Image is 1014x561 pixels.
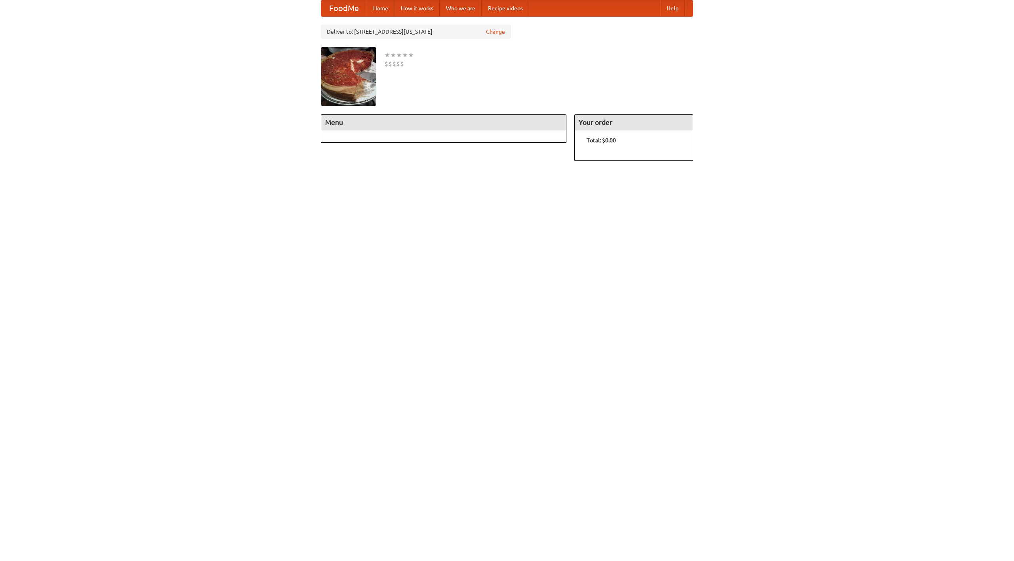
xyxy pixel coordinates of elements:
[482,0,529,16] a: Recipe videos
[321,25,511,39] div: Deliver to: [STREET_ADDRESS][US_STATE]
[321,115,566,130] h4: Menu
[321,47,376,106] img: angular.jpg
[321,0,367,16] a: FoodMe
[395,0,440,16] a: How it works
[367,0,395,16] a: Home
[396,51,402,59] li: ★
[408,51,414,59] li: ★
[396,59,400,68] li: $
[400,59,404,68] li: $
[587,137,616,144] b: Total: $0.00
[486,28,505,36] a: Change
[384,51,390,59] li: ★
[384,59,388,68] li: $
[402,51,408,59] li: ★
[575,115,693,130] h4: Your order
[440,0,482,16] a: Who we are
[390,51,396,59] li: ★
[660,0,685,16] a: Help
[388,59,392,68] li: $
[392,59,396,68] li: $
